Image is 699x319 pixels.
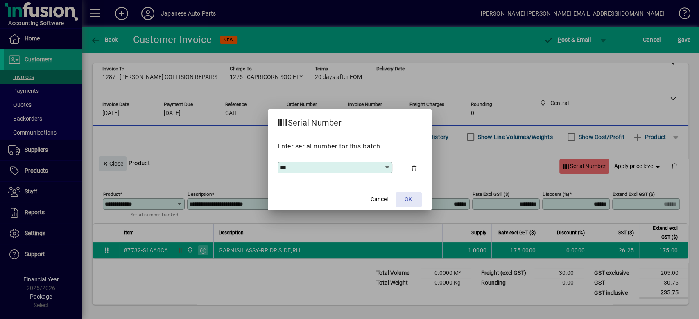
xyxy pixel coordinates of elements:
button: Cancel [366,192,392,207]
h2: Serial Number [268,109,351,133]
span: OK [405,195,412,204]
span: Cancel [371,195,388,204]
button: OK [396,192,422,207]
p: Enter serial number for this batch. [278,142,422,151]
